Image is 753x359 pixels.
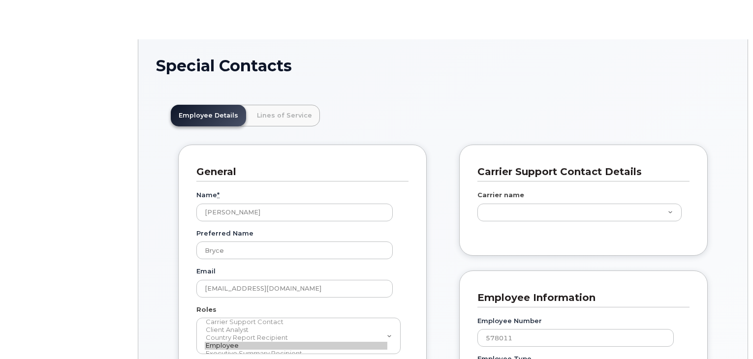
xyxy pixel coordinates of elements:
[196,190,220,200] label: Name
[205,342,387,350] option: Employee
[477,291,682,304] h3: Employee Information
[205,350,387,358] option: Executive Summary Recipient
[249,105,320,126] a: Lines of Service
[196,165,401,179] h3: General
[171,105,246,126] a: Employee Details
[196,305,217,314] label: Roles
[156,57,730,74] h1: Special Contacts
[205,326,387,334] option: Client Analyst
[196,229,253,238] label: Preferred Name
[196,267,216,276] label: Email
[205,318,387,326] option: Carrier Support Contact
[217,191,220,199] abbr: required
[205,334,387,342] option: Country Report Recipient
[477,165,682,179] h3: Carrier Support Contact Details
[477,316,542,326] label: Employee Number
[477,190,524,200] label: Carrier name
